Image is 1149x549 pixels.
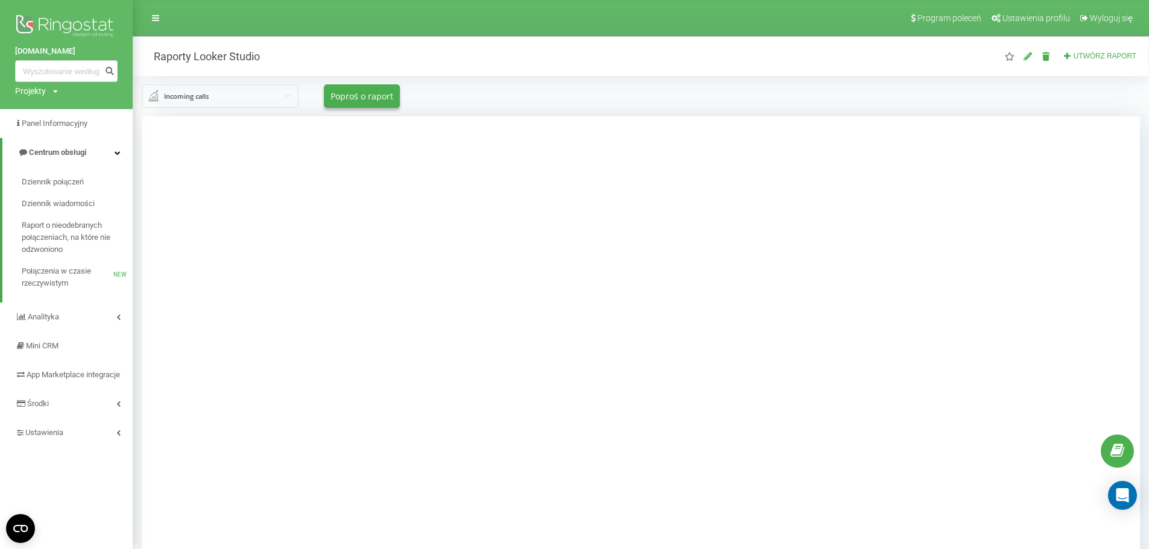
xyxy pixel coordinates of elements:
[22,219,127,256] span: Raport o nieodebranych połączeniach, na które nie odzwoniono
[164,90,209,103] div: Incoming calls
[6,514,35,543] button: Open CMP widget
[1108,481,1137,510] div: Open Intercom Messenger
[917,13,981,23] span: Program poleceń
[15,12,118,42] img: Ringostat logo
[1090,13,1133,23] span: Wyloguj się
[15,60,118,82] input: Wyszukiwanie według numeru
[22,176,84,188] span: Dziennik połączeń
[2,138,133,167] a: Centrum obsługi
[1074,52,1136,60] span: Utwórz raport
[22,260,133,294] a: Połączenia w czasie rzeczywistymNEW
[22,265,113,289] span: Połączenia w czasie rzeczywistym
[22,171,133,193] a: Dziennik połączeń
[22,119,87,128] span: Panel Informacyjny
[1041,52,1051,60] i: Usuń raport
[15,45,118,57] a: [DOMAIN_NAME]
[1023,52,1033,60] i: Edytuj raportu
[15,85,46,97] div: Projekty
[142,49,260,63] h2: Raporty Looker Studio
[27,370,120,379] span: App Marketplace integracje
[1059,51,1140,61] button: Utwórz raport
[28,312,59,321] span: Analityka
[1005,52,1015,60] i: Ten raport zostanie załadowany jako pierwszy po otwarciu aplikacji "Looker Studio Reports". Można...
[22,193,133,215] a: Dziennik wiadomości
[26,341,59,350] span: Mini CRM
[22,215,133,260] a: Raport o nieodebranych połączeniach, na które nie odzwoniono
[22,198,95,210] span: Dziennik wiadomości
[25,428,63,437] span: Ustawienia
[324,84,400,108] button: Poproś o raport
[29,148,86,157] span: Centrum obsługi
[1002,13,1070,23] span: Ustawienia profilu
[27,399,49,408] span: Środki
[1063,52,1071,59] i: Utwórz raport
